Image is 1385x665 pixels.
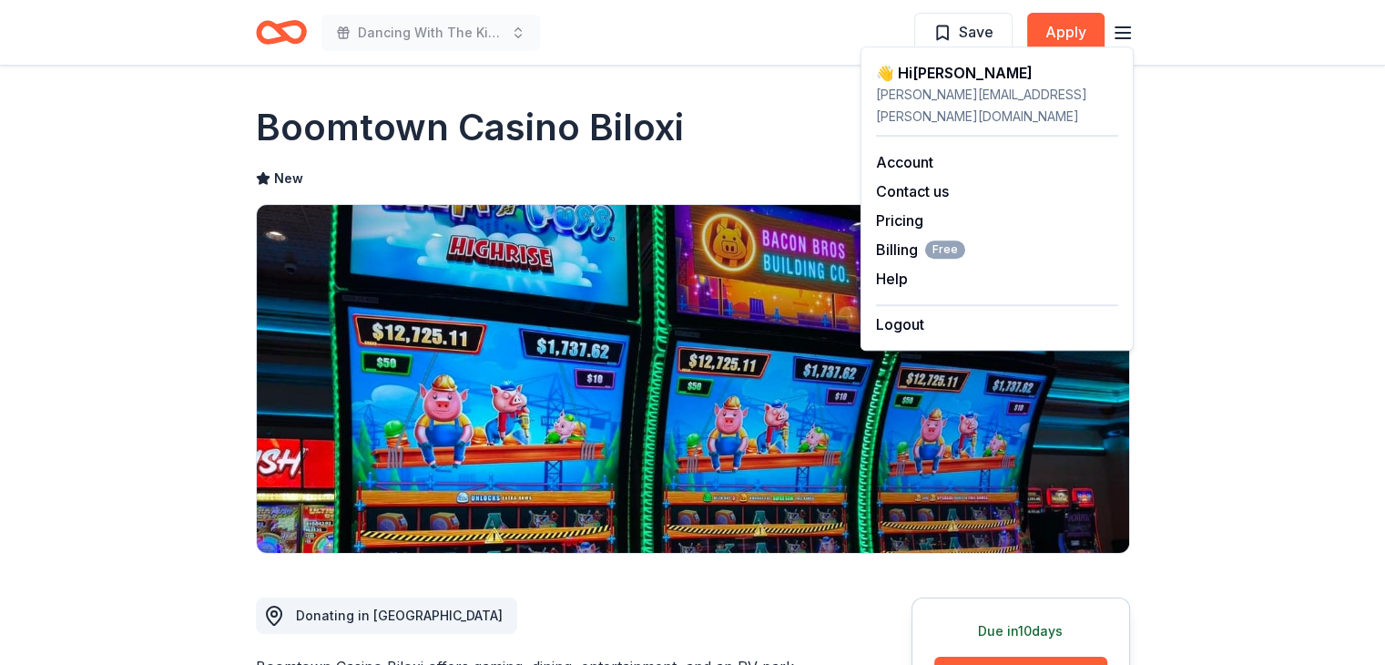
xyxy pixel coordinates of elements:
span: New [274,168,303,189]
button: Dancing With The King [321,15,540,51]
button: BillingFree [876,239,965,261]
span: Donating in [GEOGRAPHIC_DATA] [296,608,503,623]
span: Dancing With The King [358,22,504,44]
div: [PERSON_NAME][EMAIL_ADDRESS][PERSON_NAME][DOMAIN_NAME] [876,84,1118,128]
a: Home [256,11,307,54]
button: Logout [876,313,924,335]
img: Image for Boomtown Casino Biloxi [257,205,1129,553]
div: Due in 10 days [934,620,1107,642]
a: Account [876,153,933,171]
button: Help [876,268,908,290]
a: Pricing [876,211,923,230]
div: 👋 Hi [PERSON_NAME] [876,62,1118,84]
h1: Boomtown Casino Biloxi [256,102,684,153]
button: Contact us [876,180,949,202]
button: Save [914,13,1013,53]
span: Save [959,20,993,44]
button: Apply [1027,13,1105,53]
span: Free [925,240,965,259]
span: Billing [876,239,965,261]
